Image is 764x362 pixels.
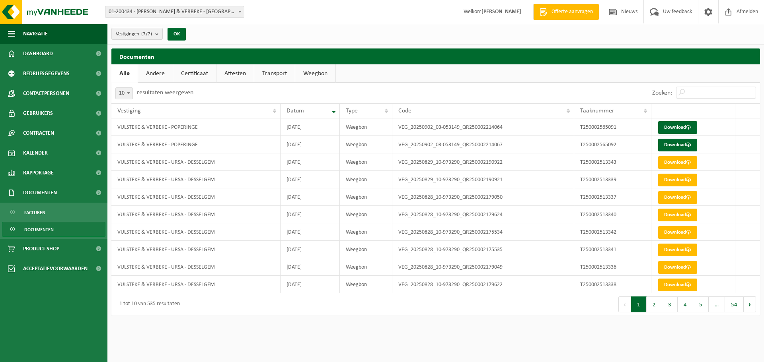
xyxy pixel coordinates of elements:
[2,205,105,220] a: Facturen
[709,296,725,312] span: …
[340,136,392,153] td: Weegbon
[117,108,141,114] span: Vestiging
[658,139,697,151] a: Download
[168,28,186,41] button: OK
[744,296,756,312] button: Next
[281,171,340,188] td: [DATE]
[652,90,672,96] label: Zoeken:
[111,28,163,40] button: Vestigingen(7/7)
[725,296,744,312] button: 54
[340,153,392,171] td: Weegbon
[105,6,244,17] span: 01-200434 - VULSTEKE & VERBEKE - POPERINGE
[693,296,709,312] button: 5
[23,143,48,163] span: Kalender
[662,296,678,312] button: 3
[281,258,340,276] td: [DATE]
[111,206,281,223] td: VULSTEKE & VERBEKE - URSA - DESSELGEM
[115,297,180,312] div: 1 tot 10 van 535 resultaten
[281,276,340,293] td: [DATE]
[533,4,599,20] a: Offerte aanvragen
[658,209,697,221] a: Download
[658,191,697,204] a: Download
[580,108,614,114] span: Taaknummer
[481,9,521,15] strong: [PERSON_NAME]
[392,276,574,293] td: VEG_20250828_10-973290_QR250002179622
[111,276,281,293] td: VULSTEKE & VERBEKE - URSA - DESSELGEM
[2,222,105,237] a: Documenten
[658,174,697,186] a: Download
[618,296,631,312] button: Previous
[111,188,281,206] td: VULSTEKE & VERBEKE - URSA - DESSELGEM
[340,206,392,223] td: Weegbon
[23,123,54,143] span: Contracten
[281,206,340,223] td: [DATE]
[392,206,574,223] td: VEG_20250828_10-973290_QR250002179624
[111,258,281,276] td: VULSTEKE & VERBEKE - URSA - DESSELGEM
[286,108,304,114] span: Datum
[340,258,392,276] td: Weegbon
[340,276,392,293] td: Weegbon
[658,279,697,291] a: Download
[116,88,133,99] span: 10
[658,121,697,134] a: Download
[141,31,152,37] count: (7/7)
[574,223,652,241] td: T250002513342
[340,188,392,206] td: Weegbon
[281,241,340,258] td: [DATE]
[574,188,652,206] td: T250002513337
[658,156,697,169] a: Download
[392,171,574,188] td: VEG_20250829_10-973290_QR250002190921
[216,64,254,83] a: Attesten
[23,103,53,123] span: Gebruikers
[23,24,48,44] span: Navigatie
[111,64,138,83] a: Alle
[631,296,647,312] button: 1
[678,296,693,312] button: 4
[281,136,340,153] td: [DATE]
[111,136,281,153] td: VULSTEKE & VERBEKE - POPERINGE
[658,261,697,274] a: Download
[111,223,281,241] td: VULSTEKE & VERBEKE - URSA - DESSELGEM
[392,136,574,153] td: VEG_20250902_03-053149_QR250002214067
[647,296,662,312] button: 2
[23,44,53,64] span: Dashboard
[254,64,295,83] a: Transport
[398,108,411,114] span: Code
[574,118,652,136] td: T250002565091
[340,118,392,136] td: Weegbon
[116,28,152,40] span: Vestigingen
[658,226,697,239] a: Download
[392,241,574,258] td: VEG_20250828_10-973290_QR250002175535
[392,118,574,136] td: VEG_20250902_03-053149_QR250002214064
[24,205,45,220] span: Facturen
[550,8,595,16] span: Offerte aanvragen
[574,258,652,276] td: T250002513336
[574,206,652,223] td: T250002513340
[295,64,335,83] a: Weegbon
[574,241,652,258] td: T250002513341
[137,89,193,96] label: resultaten weergeven
[24,222,54,237] span: Documenten
[138,64,173,83] a: Andere
[115,87,133,99] span: 10
[574,171,652,188] td: T250002513339
[340,223,392,241] td: Weegbon
[346,108,358,114] span: Type
[574,276,652,293] td: T250002513338
[340,241,392,258] td: Weegbon
[340,171,392,188] td: Weegbon
[23,183,57,203] span: Documenten
[281,153,340,171] td: [DATE]
[392,223,574,241] td: VEG_20250828_10-973290_QR250002175534
[281,118,340,136] td: [DATE]
[111,241,281,258] td: VULSTEKE & VERBEKE - URSA - DESSELGEM
[23,64,70,83] span: Bedrijfsgegevens
[111,171,281,188] td: VULSTEKE & VERBEKE - URSA - DESSELGEM
[111,118,281,136] td: VULSTEKE & VERBEKE - POPERINGE
[392,153,574,171] td: VEG_20250829_10-973290_QR250002190922
[281,223,340,241] td: [DATE]
[574,153,652,171] td: T250002513343
[392,188,574,206] td: VEG_20250828_10-973290_QR250002179050
[281,188,340,206] td: [DATE]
